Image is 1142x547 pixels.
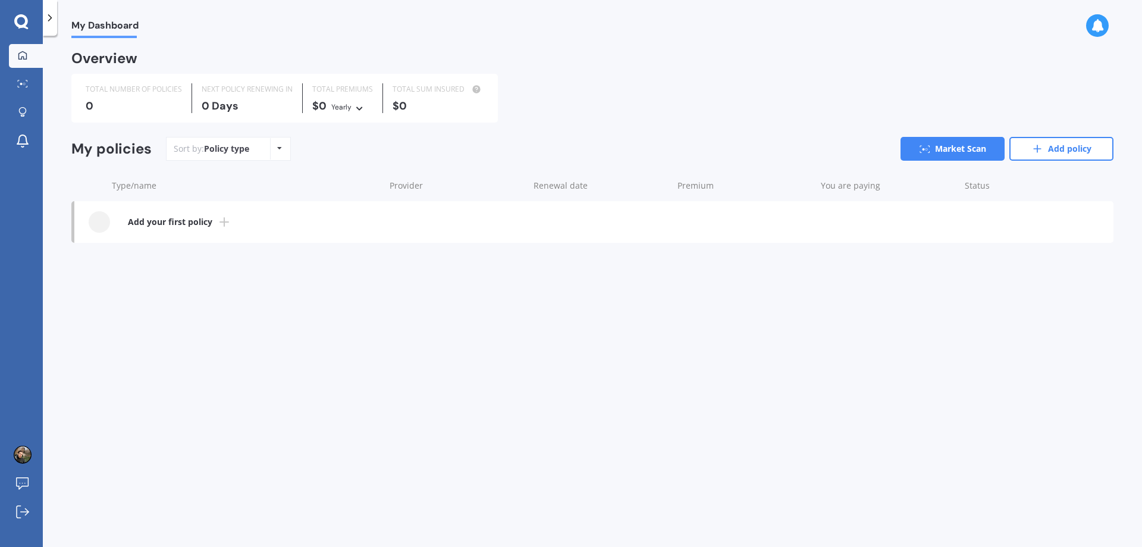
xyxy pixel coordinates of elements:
a: Add your first policy [74,201,1113,243]
div: Type/name [112,180,380,192]
div: TOTAL SUM INSURED [393,83,484,95]
a: Market Scan [901,137,1005,161]
div: My policies [71,140,152,158]
div: TOTAL NUMBER OF POLICIES [86,83,182,95]
div: Sort by: [174,143,249,155]
div: Provider [390,180,524,192]
div: Status [965,180,1054,192]
div: 0 Days [202,100,293,112]
b: Add your first policy [128,216,212,228]
div: Policy type [204,143,249,155]
a: Add policy [1009,137,1113,161]
div: 0 [86,100,182,112]
span: My Dashboard [71,20,139,36]
div: Premium [677,180,812,192]
img: AGNmyxZZv9ZDe3vwdBiOp8Daya3uo0X9T8_CNMWpQqrVAEU=s96-c [14,446,32,464]
div: $0 [393,100,484,112]
div: Yearly [331,101,352,113]
div: $0 [312,100,373,113]
div: Renewal date [534,180,668,192]
div: TOTAL PREMIUMS [312,83,373,95]
div: Overview [71,52,137,64]
div: You are paying [821,180,955,192]
div: NEXT POLICY RENEWING IN [202,83,293,95]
